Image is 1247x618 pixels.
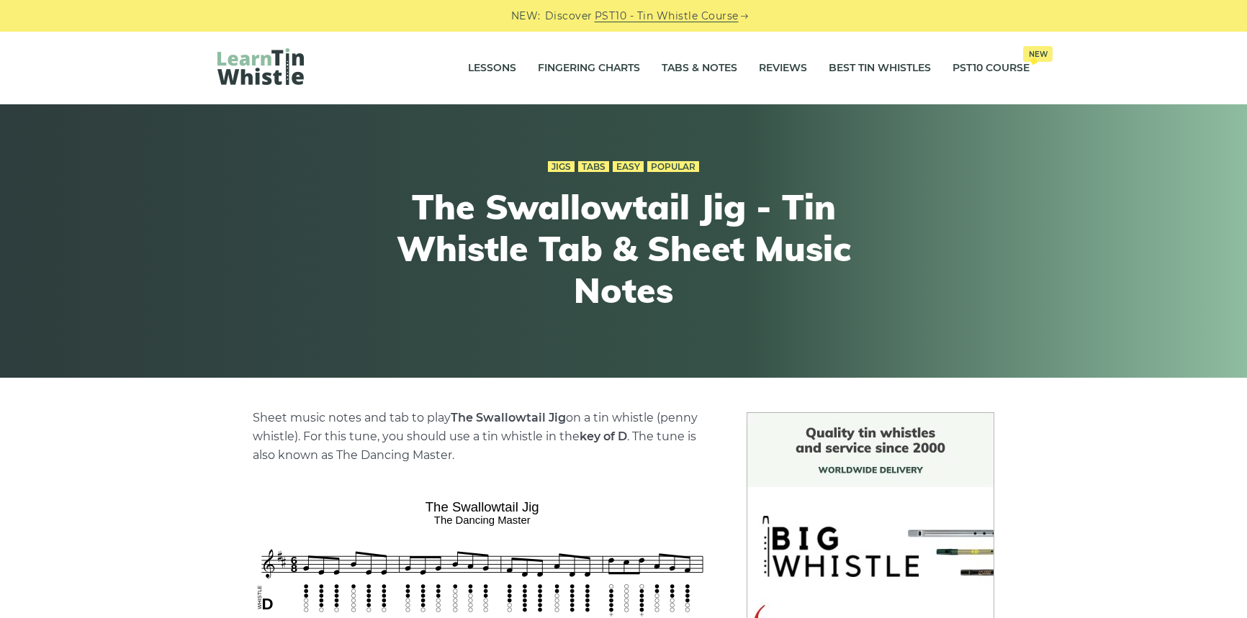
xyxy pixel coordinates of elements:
a: Reviews [759,50,807,86]
a: Tabs & Notes [662,50,737,86]
a: Easy [613,161,644,173]
span: New [1023,46,1053,62]
p: Sheet music notes and tab to play on a tin whistle (penny whistle). For this tune, you should use... [253,409,712,465]
a: Tabs [578,161,609,173]
a: Fingering Charts [538,50,640,86]
strong: The Swallowtail Jig [451,411,566,424]
img: LearnTinWhistle.com [217,48,304,85]
h1: The Swallowtail Jig - Tin Whistle Tab & Sheet Music Notes [359,186,888,311]
strong: key of D [580,430,627,443]
a: Lessons [468,50,516,86]
a: PST10 CourseNew [953,50,1030,86]
a: Best Tin Whistles [829,50,931,86]
a: Jigs [548,161,575,173]
a: Popular [647,161,699,173]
